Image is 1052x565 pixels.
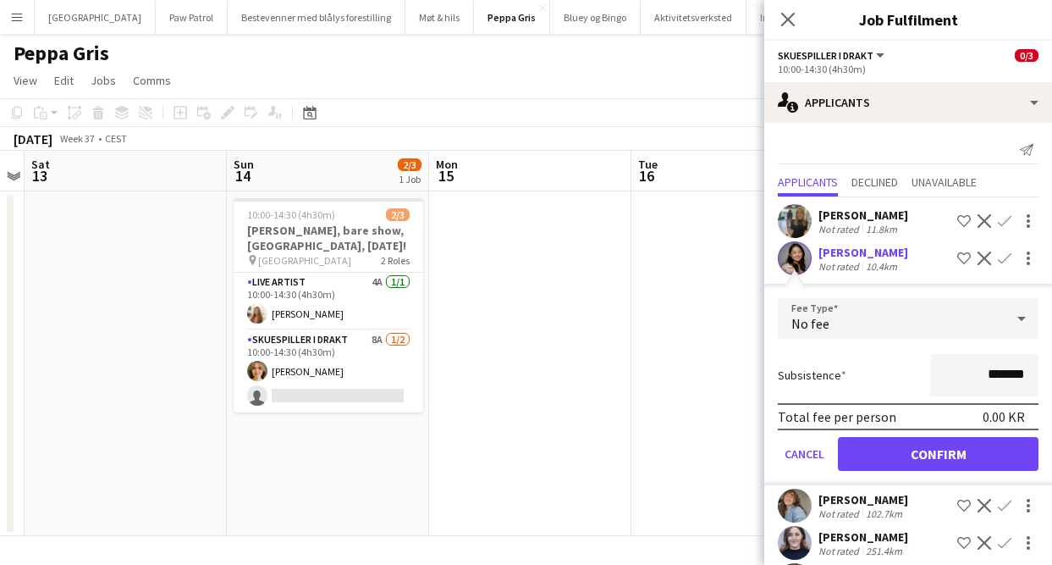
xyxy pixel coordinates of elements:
span: 0/3 [1015,49,1038,62]
label: Subsistence [778,368,846,383]
span: Jobs [91,73,116,88]
div: [PERSON_NAME] [818,529,908,545]
div: Total fee per person [778,408,896,425]
div: 251.4km [862,545,906,557]
app-card-role: Live artist4A1/110:00-14:30 (4h30m)[PERSON_NAME] [234,273,423,330]
div: 11.8km [862,223,901,235]
app-card-role: Skuespiller i drakt8A1/210:00-14:30 (4h30m)[PERSON_NAME] [234,330,423,413]
span: Mon [436,157,458,172]
span: 2/3 [386,208,410,221]
button: Skuespiller i drakt [778,49,887,62]
h3: Job Fulfilment [764,8,1052,30]
h1: Peppa Gris [14,41,109,66]
button: Paw Patrol [156,1,228,34]
span: Sat [31,157,50,172]
span: Comms [133,73,171,88]
app-job-card: 10:00-14:30 (4h30m)2/3[PERSON_NAME], bare show, [GEOGRAPHIC_DATA], [DATE]! [GEOGRAPHIC_DATA]2 Rol... [234,198,423,413]
span: 13 [29,166,50,186]
span: 10:00-14:30 (4h30m) [247,208,335,221]
button: Confirm [838,437,1038,471]
button: Peppa Gris [474,1,550,34]
div: [PERSON_NAME] [818,492,908,507]
div: Applicants [764,82,1052,123]
span: Edit [54,73,74,88]
h3: [PERSON_NAME], bare show, [GEOGRAPHIC_DATA], [DATE]! [234,223,423,253]
button: Info [746,1,790,34]
span: 15 [433,166,458,186]
div: CEST [105,132,127,145]
button: Cancel [778,437,831,471]
button: Bestevenner med blålys forestilling [228,1,405,34]
span: Unavailable [912,176,977,188]
span: Skuespiller i drakt [778,49,873,62]
button: Aktivitetsverksted [641,1,746,34]
div: [PERSON_NAME] [818,208,908,223]
div: 10:00-14:30 (4h30m) [778,63,1038,75]
span: 2/3 [398,158,421,171]
a: Jobs [84,69,123,91]
button: Møt & hils [405,1,474,34]
div: Not rated [818,507,862,520]
div: Not rated [818,260,862,273]
div: [DATE] [14,130,52,147]
div: 102.7km [862,507,906,520]
span: Tue [638,157,658,172]
button: Bluey og Bingo [550,1,641,34]
a: View [7,69,44,91]
a: Edit [47,69,80,91]
span: 2 Roles [381,254,410,267]
button: [GEOGRAPHIC_DATA] [35,1,156,34]
span: Week 37 [56,132,98,145]
span: Declined [851,176,898,188]
div: Not rated [818,545,862,557]
div: Not rated [818,223,862,235]
span: [GEOGRAPHIC_DATA] [258,254,351,267]
div: 10.4km [862,260,901,273]
span: View [14,73,37,88]
span: No fee [791,315,829,332]
span: Sun [234,157,254,172]
div: [PERSON_NAME] [818,245,908,260]
span: Applicants [778,176,838,188]
span: 16 [636,166,658,186]
div: 1 Job [399,173,421,186]
span: 14 [231,166,254,186]
a: Comms [126,69,178,91]
div: 0.00 KR [983,408,1025,425]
